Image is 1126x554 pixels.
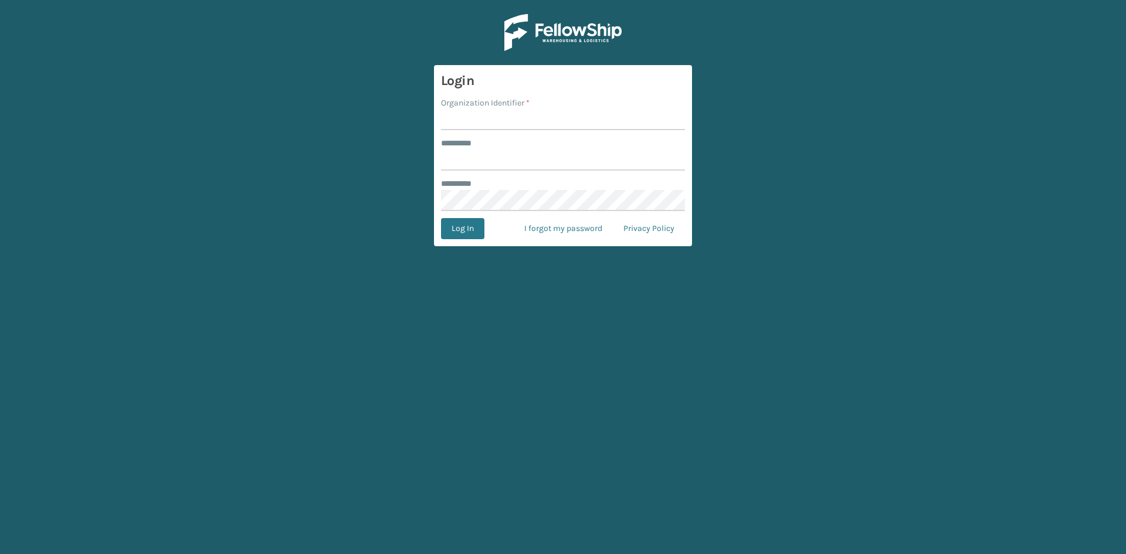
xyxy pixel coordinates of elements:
[514,218,613,239] a: I forgot my password
[441,218,484,239] button: Log In
[441,97,530,109] label: Organization Identifier
[613,218,685,239] a: Privacy Policy
[441,72,685,90] h3: Login
[504,14,622,51] img: Logo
